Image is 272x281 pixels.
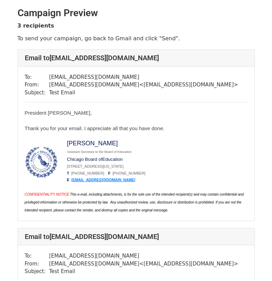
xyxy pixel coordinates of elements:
[49,268,238,275] td: Test Email
[67,171,69,175] span: T
[49,252,238,260] td: [EMAIL_ADDRESS][DOMAIN_NAME]
[25,146,58,179] img: AD_4nXeAWjc0N6miXsGqBH_9-_YaptVaIAbkiCIGbe1g6PcxMETfFEXVKTlns1ZUZ3HZBWoZIHz64mqUnomu6TjwLa3Kz7rWh...
[67,157,123,162] font: Chicago Board of Education
[49,260,238,268] td: [EMAIL_ADDRESS][DOMAIN_NAME] < [EMAIL_ADDRESS][DOMAIN_NAME] >
[67,178,69,182] span: E
[25,109,248,117] div: ​President [PERSON_NAME],
[108,171,111,175] span: F
[25,81,49,89] td: From:
[49,89,238,97] td: Test Email
[67,140,118,147] font: [PERSON_NAME]
[72,178,135,182] a: [EMAIL_ADDRESS][DOMAIN_NAME]
[67,150,132,154] font: Assistant Secretary to the Board of Education
[25,268,49,275] td: Subject:
[25,192,70,196] font: CONFIDENTIALITY NOTICE:
[25,125,248,133] div: Thank you for your email. I appreciate all that you have done.
[71,171,104,175] span: [PHONE_NUMBER]
[25,89,49,97] td: Subject:
[25,252,49,260] td: To:
[25,54,248,62] h4: Email to [EMAIL_ADDRESS][DOMAIN_NAME]
[49,73,238,81] td: [EMAIL_ADDRESS][DOMAIN_NAME]
[49,81,238,89] td: [EMAIL_ADDRESS][DOMAIN_NAME] < [EMAIL_ADDRESS][DOMAIN_NAME] >
[18,35,255,42] p: To send your campaign, go back to Gmail and click "Send".
[67,164,124,168] font: [STREET_ADDRESS][US_STATE]
[112,171,145,175] span: [PHONE_NUMBER]
[18,7,255,19] h2: Campaign Preview
[25,73,49,81] td: To:
[25,192,244,212] font: This e-mail, including attachments, is for the sole use of the intended recipient(s) and may cont...
[25,260,49,268] td: From:
[18,22,54,29] strong: 3 recipients
[25,232,248,241] h4: Email to [EMAIL_ADDRESS][DOMAIN_NAME]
